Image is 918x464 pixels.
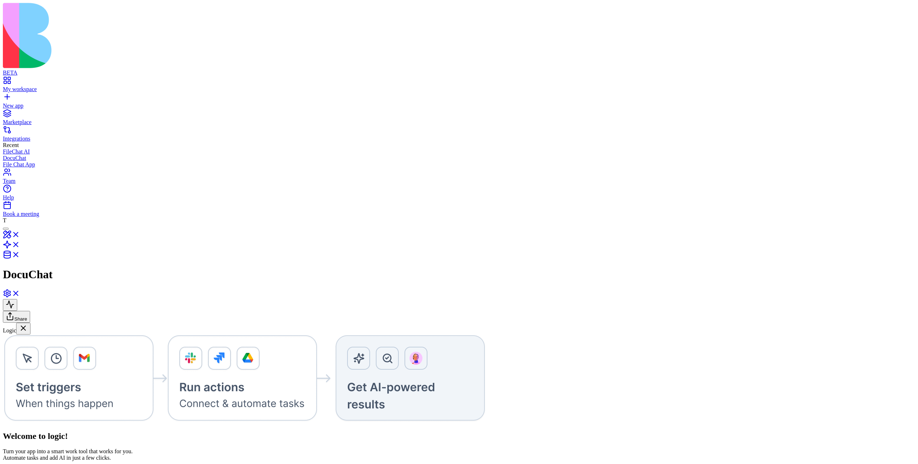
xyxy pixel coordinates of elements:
[3,86,915,93] div: My workspace
[3,311,30,323] button: Share
[3,217,6,223] span: T
[3,268,915,281] h1: DocuChat
[3,148,915,155] a: FileChat AI
[3,136,915,142] div: Integrations
[3,431,915,441] h2: Welcome to logic!
[3,3,291,68] img: logo
[3,129,915,142] a: Integrations
[3,96,915,109] a: New app
[3,103,915,109] div: New app
[3,327,16,333] span: Logic
[3,119,915,126] div: Marketplace
[3,142,19,148] span: Recent
[3,155,915,161] a: DocuChat
[3,448,915,461] p: Turn your app into a smart work tool that works for you. Automate tasks and add AI in just a few ...
[3,171,915,184] a: Team
[3,113,915,126] a: Marketplace
[3,194,915,201] div: Help
[3,204,915,217] a: Book a meeting
[3,161,915,168] a: File Chat App
[3,335,486,423] img: Logic
[3,70,915,76] div: BETA
[3,63,915,76] a: BETA
[3,80,915,93] a: My workspace
[3,188,915,201] a: Help
[3,178,915,184] div: Team
[3,211,915,217] div: Book a meeting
